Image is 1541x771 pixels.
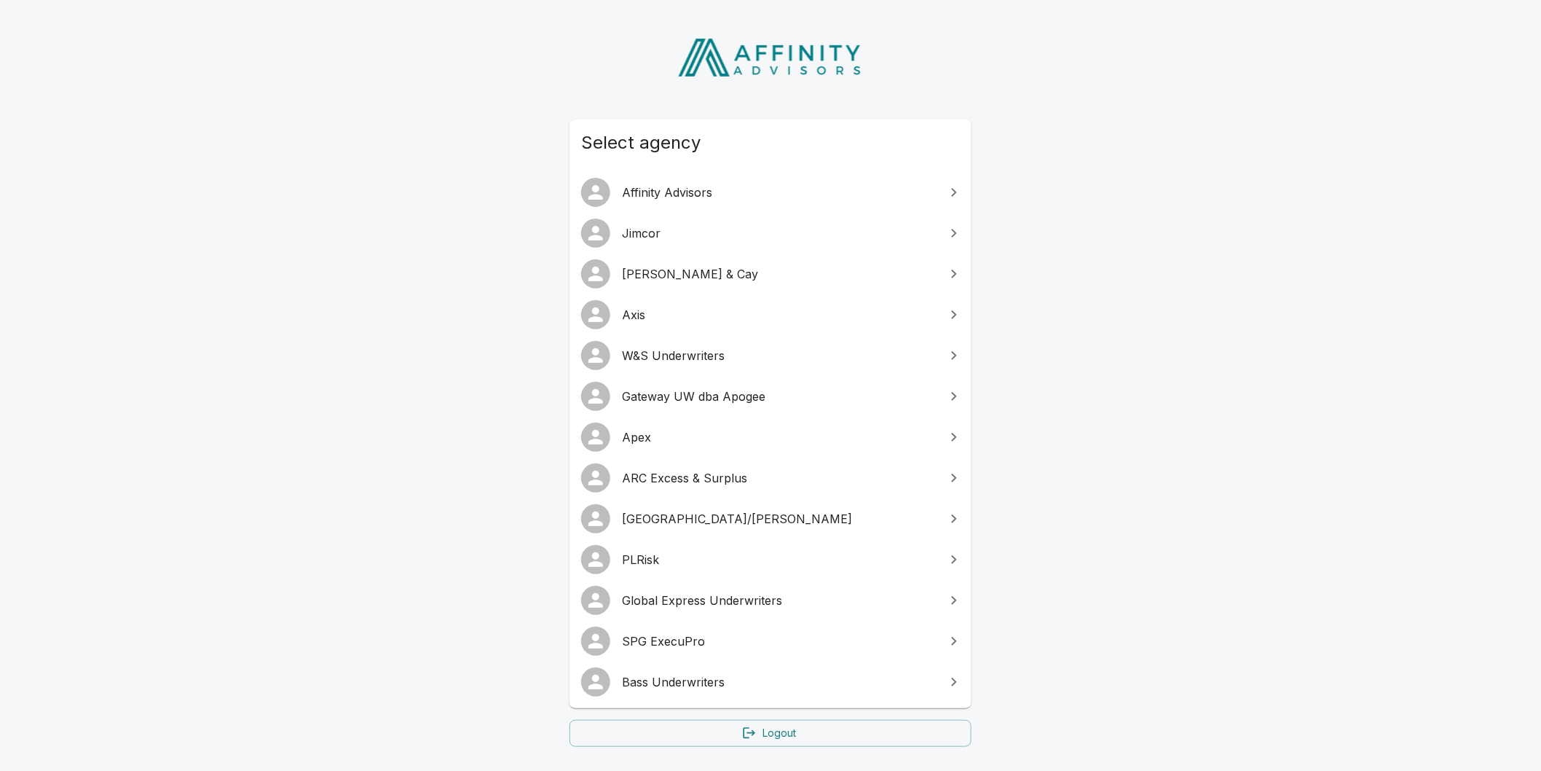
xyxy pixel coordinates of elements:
[569,213,971,254] a: Jimcor
[569,254,971,294] a: [PERSON_NAME] & Cay
[569,294,971,335] a: Axis
[622,469,937,487] span: ARC Excess & Surplus
[622,633,937,650] span: SPG ExecuPro
[569,376,971,417] a: Gateway UW dba Apogee
[569,335,971,376] a: W&S Underwriters
[569,458,971,498] a: ARC Excess & Surplus
[622,388,937,405] span: Gateway UW dba Apogee
[622,265,937,283] span: [PERSON_NAME] & Cay
[622,428,937,446] span: Apex
[569,662,971,702] a: Bass Underwriters
[569,539,971,580] a: PLRisk
[569,417,971,458] a: Apex
[569,720,971,747] a: Logout
[666,34,875,82] img: Affinity Advisors Logo
[569,621,971,662] a: SPG ExecuPro
[622,306,937,324] span: Axis
[622,673,937,691] span: Bass Underwriters
[622,551,937,568] span: PLRisk
[569,172,971,213] a: Affinity Advisors
[622,592,937,609] span: Global Express Underwriters
[569,498,971,539] a: [GEOGRAPHIC_DATA]/[PERSON_NAME]
[622,347,937,364] span: W&S Underwriters
[622,510,937,528] span: [GEOGRAPHIC_DATA]/[PERSON_NAME]
[622,184,937,201] span: Affinity Advisors
[622,224,937,242] span: Jimcor
[581,131,960,154] span: Select agency
[569,580,971,621] a: Global Express Underwriters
